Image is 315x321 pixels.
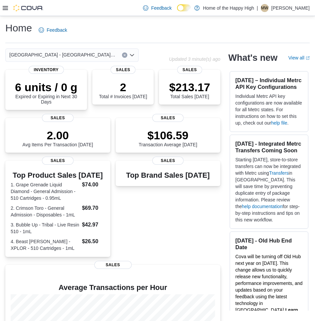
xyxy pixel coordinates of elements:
svg: External link [306,56,310,60]
dt: 3. Bubble Up - Tribal - Live Resin 510 - 1mL [11,221,79,235]
div: Transaction Average [DATE] [139,129,197,147]
dt: 4. Beast [PERSON_NAME] - XPLOR - 510 Cartridges - 1mL [11,238,79,252]
h3: [DATE] - Integrated Metrc Transfers Coming Soon [235,140,303,154]
p: | [257,4,258,12]
dt: 2. Crimson Toro - General Admission - Disposables - 1mL [11,205,79,218]
span: Feedback [47,27,67,33]
span: Inventory [28,66,64,74]
span: Cova will be turning off Old Hub next year on [DATE]. This change allows us to quickly release ne... [235,254,303,313]
input: Dark Mode [177,4,191,11]
a: Transfers [269,170,289,176]
dd: $69.70 [82,204,105,212]
p: Individual Metrc API key configurations are now available for all Metrc states. For instructions ... [235,93,303,126]
span: [GEOGRAPHIC_DATA] - [GEOGRAPHIC_DATA] - Fire & Flower [9,51,115,59]
p: $213.17 [169,81,210,94]
p: [PERSON_NAME] [271,4,310,12]
div: Total Sales [DATE] [169,81,210,99]
h3: [DATE] – Individual Metrc API Key Configurations [235,77,303,90]
div: Expired or Expiring in Next 30 Days [11,81,82,105]
p: 6 units / 0 g [11,81,82,94]
p: 2 [99,81,147,94]
button: Open list of options [129,52,135,58]
div: Matthew Willison [261,4,269,12]
span: Sales [152,114,184,122]
p: Starting [DATE], store-to-store transfers can now be integrated with Metrc using in [GEOGRAPHIC_D... [235,156,303,223]
h3: [DATE] - Old Hub End Date [235,237,303,251]
span: Sales [42,114,73,122]
p: $106.59 [139,129,197,142]
a: help documentation [242,204,282,209]
span: Sales [177,66,202,74]
div: Total # Invoices [DATE] [99,81,147,99]
h2: What's new [228,52,277,63]
p: Updated 3 minute(s) ago [169,56,220,62]
a: View allExternal link [288,55,310,60]
dd: $42.97 [82,221,105,229]
p: Home of the Happy High [203,4,254,12]
span: Sales [94,261,132,269]
dd: $74.00 [82,181,105,189]
span: Dark Mode [177,11,177,12]
p: 2.00 [22,129,93,142]
span: Sales [111,66,136,74]
h4: Average Transactions per Hour [11,284,215,292]
a: Feedback [36,23,70,37]
dd: $26.50 [82,237,105,246]
span: Feedback [151,5,171,11]
button: Clear input [122,52,127,58]
h3: Top Brand Sales [DATE] [126,171,210,179]
img: Cova [13,5,43,11]
span: Sales [42,157,73,165]
h1: Home [5,21,32,35]
div: Avg Items Per Transaction [DATE] [22,129,93,147]
dt: 1. Grape Grenade Liquid Diamond - General Admission - 510 Cartridges - 0.95mL [11,181,79,201]
span: MW [261,4,268,12]
a: Feedback [140,1,174,15]
a: help file [271,120,287,126]
h3: Top Product Sales [DATE] [11,171,105,179]
span: Sales [152,157,184,165]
